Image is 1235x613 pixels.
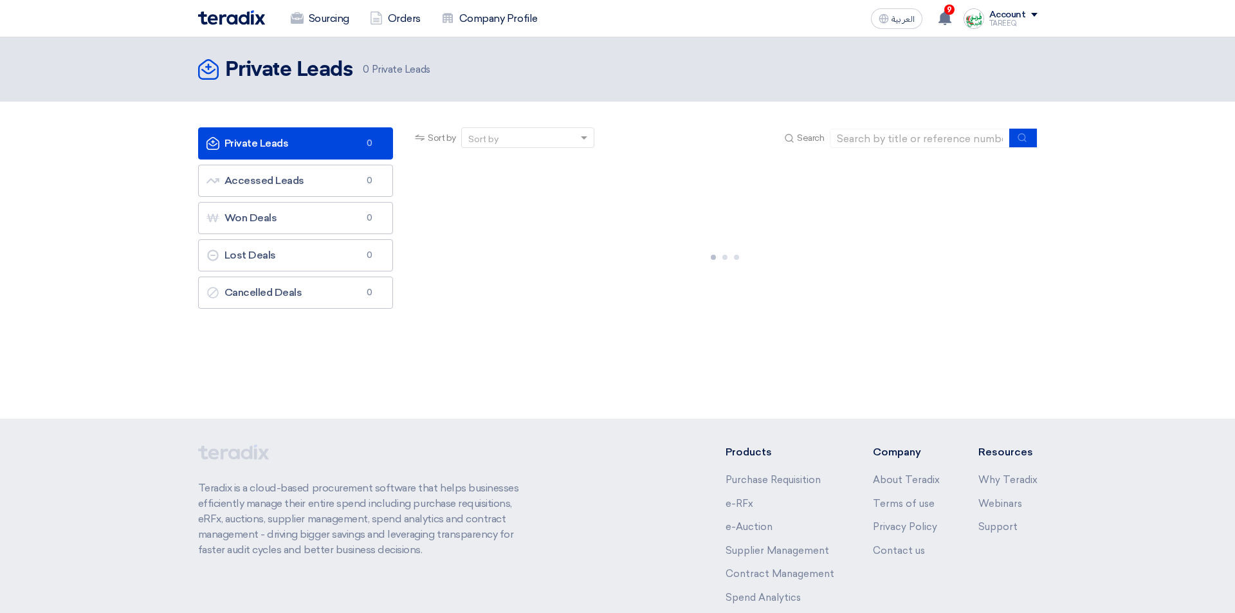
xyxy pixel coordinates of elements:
a: e-RFx [726,498,753,509]
span: Private Leads [363,62,430,77]
a: Spend Analytics [726,592,801,603]
span: العربية [892,15,915,24]
a: Contract Management [726,568,834,580]
li: Products [726,444,834,460]
a: Company Profile [431,5,548,33]
a: About Teradix [873,474,940,486]
div: Sort by [468,133,499,146]
a: Supplier Management [726,545,829,556]
h2: Private Leads [225,57,353,83]
a: Contact us [873,545,925,556]
span: Sort by [428,131,456,145]
a: Sourcing [280,5,360,33]
li: Company [873,444,940,460]
a: Won Deals0 [198,202,394,234]
a: Private Leads0 [198,127,394,160]
a: e-Auction [726,521,773,533]
a: Webinars [978,498,1022,509]
span: 0 [361,174,377,187]
span: 0 [363,64,369,75]
button: العربية [871,8,922,29]
input: Search by title or reference number [830,129,1010,148]
a: Purchase Requisition [726,474,821,486]
span: 9 [944,5,955,15]
div: Account [989,10,1026,21]
a: Orders [360,5,431,33]
a: Privacy Policy [873,521,937,533]
a: Lost Deals0 [198,239,394,271]
p: Teradix is a cloud-based procurement software that helps businesses efficiently manage their enti... [198,480,534,558]
img: Teradix logo [198,10,265,25]
span: 0 [361,137,377,150]
span: 0 [361,249,377,262]
img: Screenshot___1727703618088.png [964,8,984,29]
a: Terms of use [873,498,935,509]
span: 0 [361,286,377,299]
a: Support [978,521,1018,533]
li: Resources [978,444,1038,460]
div: TAREEQ [989,20,1038,27]
a: Why Teradix [978,474,1038,486]
span: 0 [361,212,377,224]
a: Cancelled Deals0 [198,277,394,309]
a: Accessed Leads0 [198,165,394,197]
span: Search [797,131,824,145]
